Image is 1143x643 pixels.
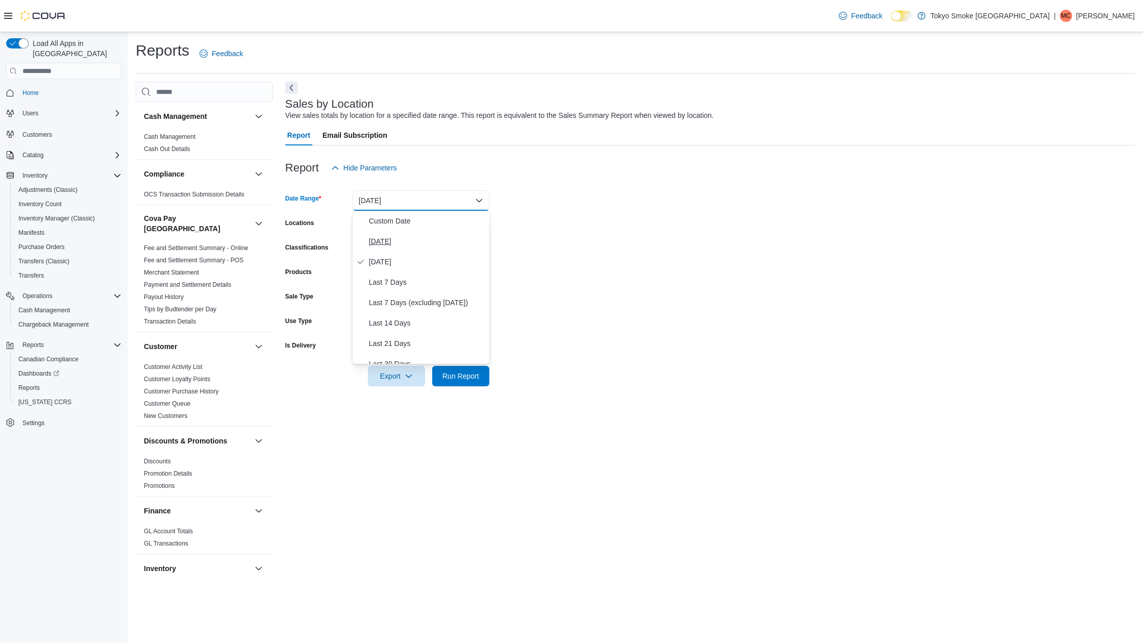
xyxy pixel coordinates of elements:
span: Users [22,109,38,117]
span: Canadian Compliance [18,355,79,363]
button: [US_STATE] CCRS [10,395,126,409]
button: Transfers (Classic) [10,254,126,268]
span: Washington CCRS [14,396,121,408]
button: Export [368,366,425,386]
button: Cash Management [253,110,265,122]
div: Customer [136,361,273,426]
a: GL Account Totals [144,528,193,535]
span: Cash Management [144,133,195,141]
span: Settings [18,416,121,429]
span: Dashboards [18,369,59,378]
button: Customers [2,127,126,141]
div: Compliance [136,188,273,205]
span: Email Subscription [322,125,387,145]
h3: Discounts & Promotions [144,436,227,446]
span: Catalog [18,149,121,161]
a: Inventory Count [14,198,66,210]
button: Reports [18,339,48,351]
a: Dashboards [14,367,63,380]
button: Chargeback Management [10,317,126,332]
span: Transfers (Classic) [18,257,69,265]
button: Reports [2,338,126,352]
h3: Sales by Location [285,98,374,110]
button: Manifests [10,226,126,240]
button: Customer [253,340,265,353]
a: GL Transactions [144,540,188,547]
a: Customer Activity List [144,363,203,370]
span: Cash Management [18,306,70,314]
span: New Customers [144,412,187,420]
span: Inventory [18,169,121,182]
h3: Cash Management [144,111,207,121]
span: Catalog [22,151,43,159]
span: Purchase Orders [14,241,121,253]
button: Cova Pay [GEOGRAPHIC_DATA] [144,213,251,234]
span: Report [287,125,310,145]
a: Purchase Orders [14,241,69,253]
span: Canadian Compliance [14,353,121,365]
div: Cova Pay [GEOGRAPHIC_DATA] [136,242,273,332]
span: Fee and Settlement Summary - Online [144,244,249,252]
div: View sales totals by location for a specified date range. This report is equivalent to the Sales ... [285,110,714,121]
button: Inventory [2,168,126,183]
span: Inventory Count [18,200,62,208]
span: Transfers [14,269,121,282]
a: Transaction Details [144,318,196,325]
span: Hide Parameters [343,163,397,173]
button: Canadian Compliance [10,352,126,366]
a: Feedback [835,6,886,26]
a: Home [18,87,43,99]
span: Operations [18,290,121,302]
button: Cash Management [144,111,251,121]
span: Merchant Statement [144,268,199,277]
a: Customer Queue [144,400,190,407]
span: Settings [22,419,44,427]
span: [DATE] [369,256,485,268]
span: Inventory Manager (Classic) [18,214,95,222]
h3: Customer [144,341,177,352]
button: Finance [144,506,251,516]
span: Custom Date [369,215,485,227]
button: Discounts & Promotions [253,435,265,447]
a: Settings [18,417,48,429]
span: Customer Loyalty Points [144,375,210,383]
button: Compliance [144,169,251,179]
button: Transfers [10,268,126,283]
div: Milo Che [1060,10,1072,22]
h1: Reports [136,40,189,61]
label: Products [285,268,312,276]
span: Customer Activity List [144,363,203,371]
a: Customers [18,129,56,141]
a: Cash Out Details [144,145,190,153]
button: Catalog [2,148,126,162]
a: Merchant Statement [144,269,199,276]
span: Inventory Manager (Classic) [14,212,121,225]
button: Hide Parameters [327,158,401,178]
span: Users [18,107,121,119]
a: Fee and Settlement Summary - POS [144,257,243,264]
span: Promotions [144,482,175,490]
button: Compliance [253,168,265,180]
button: Home [2,85,126,100]
span: Reports [22,341,44,349]
span: Feedback [212,48,243,59]
span: Customer Queue [144,400,190,408]
span: Dashboards [14,367,121,380]
span: Chargeback Management [14,318,121,331]
span: Home [18,86,121,99]
button: Catalog [18,149,47,161]
a: Reports [14,382,44,394]
a: Adjustments (Classic) [14,184,82,196]
a: Dashboards [10,366,126,381]
button: Operations [18,290,57,302]
span: Export [374,366,419,386]
button: Cova Pay [GEOGRAPHIC_DATA] [253,217,265,230]
a: [US_STATE] CCRS [14,396,76,408]
span: Last 21 Days [369,337,485,350]
div: Finance [136,525,273,554]
a: Canadian Compliance [14,353,83,365]
input: Dark Mode [891,11,912,21]
span: Customers [18,128,121,140]
span: Transaction Details [144,317,196,326]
